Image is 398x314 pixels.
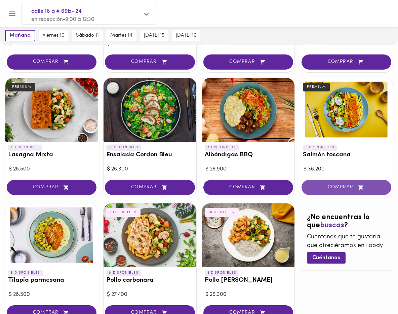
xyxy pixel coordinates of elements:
div: Ensalada Cordon Bleu [104,78,196,142]
div: $ 28.500 [9,165,94,173]
span: sábado 11 [76,33,99,39]
button: Menu [4,5,21,22]
button: martes 14 [106,30,136,41]
p: 8 DISPONIBLES [106,270,141,276]
span: [DATE] 15 [144,33,164,39]
div: Lasagna Mixta [5,78,98,142]
span: COMPRAR [113,59,186,65]
iframe: Messagebird Livechat Widget [359,275,391,307]
button: COMPRAR [7,180,96,195]
div: $ 27.400 [107,291,193,299]
h3: Ensalada Cordon Bleu [106,152,193,159]
p: 7 DISPONIBLES [106,145,141,151]
button: sábado 11 [72,30,103,41]
button: mañana [5,30,35,41]
div: BEST SELLER [205,208,239,217]
span: mañana [10,33,31,39]
span: COMPRAR [310,185,383,190]
div: BEST SELLER [106,208,141,217]
h3: Lasagna Mixta [8,152,95,159]
p: 5 DISPONIBLES [8,270,43,276]
div: $ 28.500 [9,291,94,299]
button: COMPRAR [203,54,293,70]
h3: Pollo carbonara [106,277,193,284]
div: Albóndigas BBQ [202,78,294,142]
h2: ¿No encuentras lo que ? [307,213,386,230]
div: PREMIUM [303,83,330,91]
div: Pollo carbonara [104,203,196,267]
h3: Pollo [PERSON_NAME] [205,277,292,284]
span: en recepción • 9:00 a 12:30 [31,17,94,22]
span: [DATE] 16 [176,33,196,39]
button: COMPRAR [105,54,195,70]
div: Tilapia parmesana [5,203,98,267]
span: martes 14 [110,33,132,39]
h3: Salmón toscana [303,152,390,159]
button: viernes 10 [39,30,69,41]
span: COMPRAR [15,185,88,190]
span: COMPRAR [212,185,285,190]
span: calle 18 a # 69b- 24 [31,7,140,16]
span: Cuéntanos [312,255,340,261]
div: PREMIUM [8,83,35,91]
h3: Albóndigas BBQ [205,152,292,159]
p: Cuéntanos qué te gustaría que ofreciéramos en Foody [307,233,386,250]
button: [DATE] 15 [140,30,168,41]
div: $ 26.300 [205,291,291,299]
p: 1 DISPONIBLES [8,145,42,151]
span: viernes 10 [43,33,65,39]
div: Pollo Tikka Massala [202,203,294,267]
button: COMPRAR [203,180,293,195]
button: COMPRAR [105,180,195,195]
p: 4 DISPONIBLES [205,145,240,151]
button: [DATE] 16 [172,30,200,41]
span: COMPRAR [15,59,88,65]
span: buscas [320,222,344,229]
button: Cuéntanos [307,252,346,263]
div: $ 36.200 [304,165,389,173]
h3: Tilapia parmesana [8,277,95,284]
span: COMPRAR [212,59,285,65]
div: $ 26.300 [107,165,193,173]
button: COMPRAR [302,180,391,195]
p: 3 DISPONIBLES [205,270,239,276]
div: Salmón toscana [300,78,393,142]
div: $ 26.900 [205,165,291,173]
span: COMPRAR [310,59,383,65]
span: COMPRAR [113,185,186,190]
p: 3 DISPONIBLES [303,145,337,151]
button: COMPRAR [7,54,96,70]
button: COMPRAR [302,54,391,70]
